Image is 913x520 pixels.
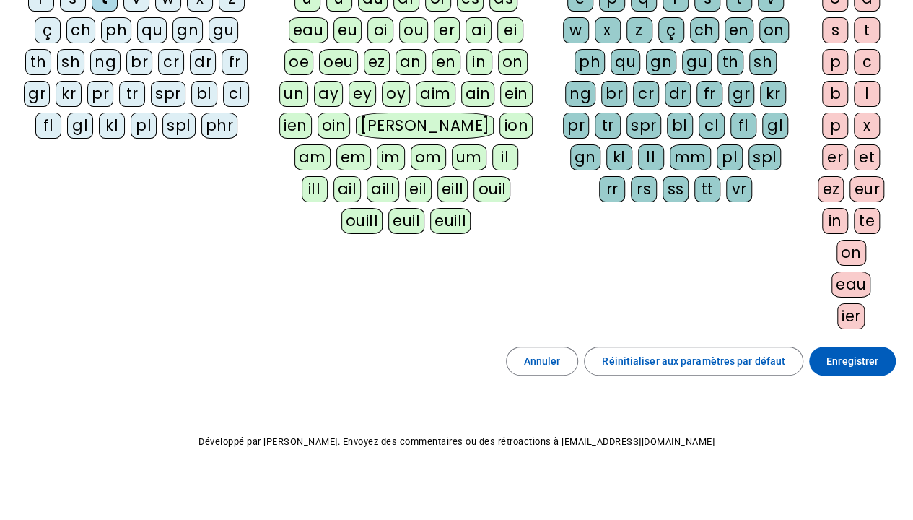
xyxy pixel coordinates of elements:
[826,352,878,370] span: Enregistrer
[584,347,803,376] button: Réinitialiser aux paramètres par défaut
[809,347,896,376] button: Enregistrer
[602,352,785,370] span: Réinitialiser aux paramètres par défaut
[524,352,561,370] span: Annuler
[506,347,579,376] button: Annuler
